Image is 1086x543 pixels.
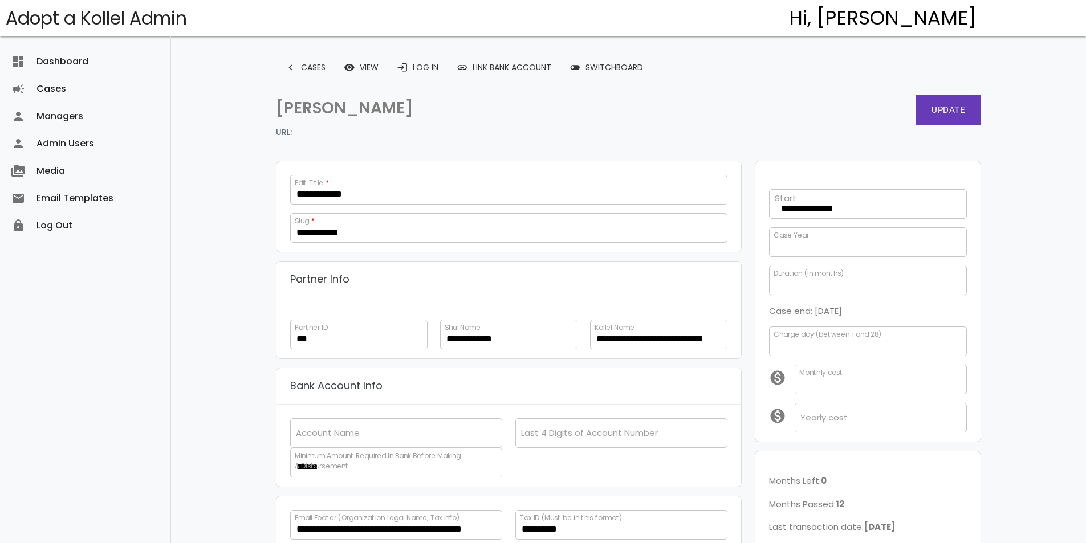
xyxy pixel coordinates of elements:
p: Case end: [DATE] [769,304,967,319]
i: lock [11,212,25,239]
i: person [11,103,25,130]
p: Bank Account Info [290,377,383,395]
span: toggle_off [570,57,581,77]
i: email [11,185,25,212]
p: [PERSON_NAME] [276,95,623,122]
p: Last transaction date: [769,520,967,534]
a: Link Bank Account [448,57,560,77]
p: Partner Info [290,271,349,288]
span: link [457,57,468,77]
i: campaign [11,75,25,103]
p: Months Passed: [769,497,967,512]
h4: Hi, [PERSON_NAME] [789,7,977,29]
i: remove_red_eye [344,57,355,77]
b: 0 [821,475,827,487]
strong: URL: [276,126,292,140]
a: toggle_offSwitchboard [560,57,652,77]
button: Update [916,95,981,125]
a: remove_red_eyeView [335,57,388,77]
i: monetization_on [769,407,795,424]
a: keyboard_arrow_leftCases [276,57,335,77]
i: perm_media [11,157,25,185]
i: dashboard [11,48,25,75]
p: Months Left: [769,473,967,488]
i: login [397,57,408,77]
i: monetization_on [769,369,795,386]
b: [DATE] [864,521,895,533]
i: keyboard_arrow_left [285,57,296,77]
b: 12 [836,498,844,510]
i: person [11,130,25,157]
a: loginLog In [388,57,448,77]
